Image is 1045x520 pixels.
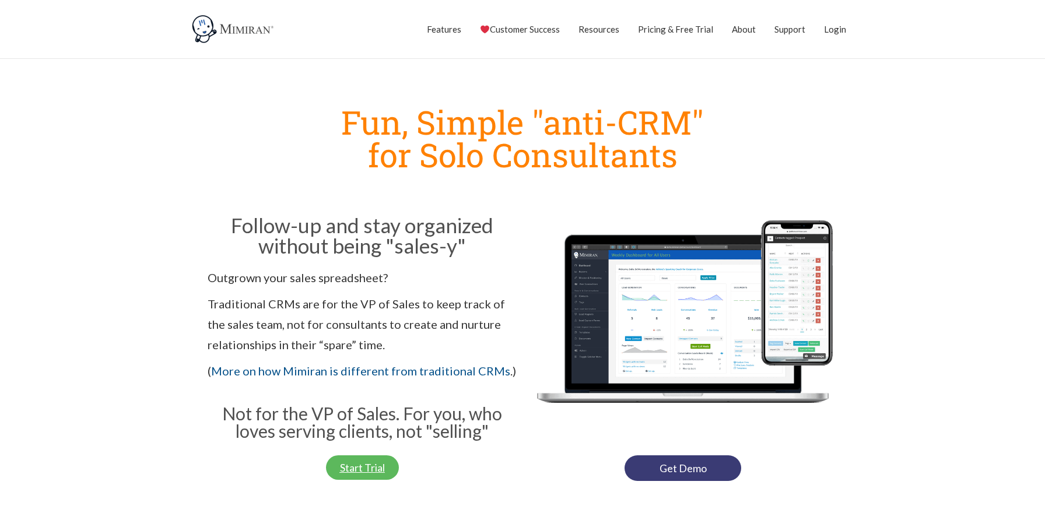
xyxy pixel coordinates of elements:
[340,462,385,473] span: Start Trial
[326,455,399,480] a: Start Trial
[732,15,756,44] a: About
[208,364,516,378] span: ( .)
[625,455,741,481] a: Get Demo
[774,15,805,44] a: Support
[202,106,843,171] h1: Fun, Simple "anti-CRM" for Solo Consultants
[480,15,560,44] a: Customer Success
[578,15,619,44] a: Resources
[211,364,510,378] a: More on how Mimiran is different from traditional CRMs
[208,294,517,355] p: Traditional CRMs are for the VP of Sales to keep track of the sales team, not for consultants to ...
[638,15,713,44] a: Pricing & Free Trial
[208,215,517,256] h2: Follow-up and stay organized without being "sales-y"
[190,15,278,44] img: Mimiran CRM
[427,15,461,44] a: Features
[208,405,517,440] h3: Not for the VP of Sales. For you, who loves serving clients, not "selling"
[528,212,837,444] img: Mimiran CRM for solo consultants dashboard mobile
[481,25,489,34] img: ❤️
[208,268,517,288] p: Outgrown your sales spreadsheet?
[824,15,846,44] a: Login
